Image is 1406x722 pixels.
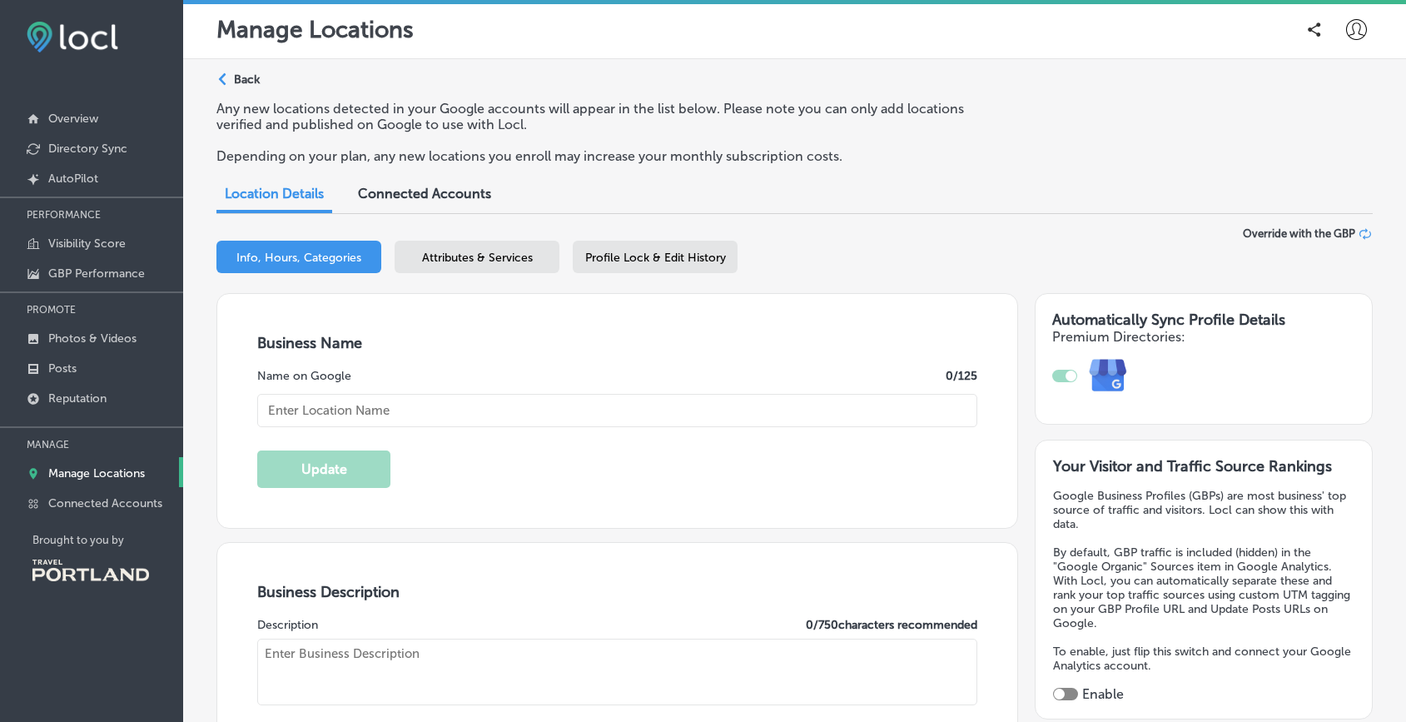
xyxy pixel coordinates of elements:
button: Update [257,451,390,488]
p: Posts [48,361,77,376]
p: Any new locations detected in your Google accounts will appear in the list below. Please note you... [216,101,968,132]
h3: Business Description [257,583,977,601]
span: Profile Lock & Edit History [585,251,726,265]
span: Connected Accounts [358,186,491,202]
p: Depending on your plan, any new locations you enroll may increase your monthly subscription costs. [216,148,968,164]
label: Name on Google [257,369,351,383]
h3: Business Name [257,334,977,352]
p: By default, GBP traffic is included (hidden) in the "Google Organic" Sources item in Google Analy... [1053,545,1355,630]
label: 0 / 750 characters recommended [806,618,977,632]
p: GBP Performance [48,266,145,281]
label: Description [257,618,318,632]
p: Back [234,72,260,87]
p: Manage Locations [48,466,145,481]
input: Enter Location Name [257,394,977,427]
p: To enable, just flip this switch and connect your Google Analytics account. [1053,645,1355,673]
p: Overview [48,112,98,126]
span: Attributes & Services [422,251,533,265]
label: Enable [1082,686,1124,702]
img: Travel Portland [32,560,149,581]
p: Directory Sync [48,142,127,156]
h3: Automatically Sync Profile Details [1052,311,1354,329]
p: Photos & Videos [48,331,137,346]
p: Visibility Score [48,237,126,251]
span: Info, Hours, Categories [236,251,361,265]
img: e7ababfa220611ac49bdb491a11684a6.png [1077,345,1140,407]
img: fda3e92497d09a02dc62c9cd864e3231.png [27,22,118,52]
p: Reputation [48,391,107,406]
h4: Premium Directories: [1052,329,1354,345]
p: Google Business Profiles (GBPs) are most business' top source of traffic and visitors. Locl can s... [1053,489,1355,531]
p: Brought to you by [32,534,183,546]
span: Location Details [225,186,324,202]
p: AutoPilot [48,172,98,186]
h3: Your Visitor and Traffic Source Rankings [1053,457,1355,476]
label: 0 /125 [946,369,977,383]
p: Manage Locations [216,16,414,43]
span: Override with the GBP [1243,227,1355,240]
p: Connected Accounts [48,496,162,510]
